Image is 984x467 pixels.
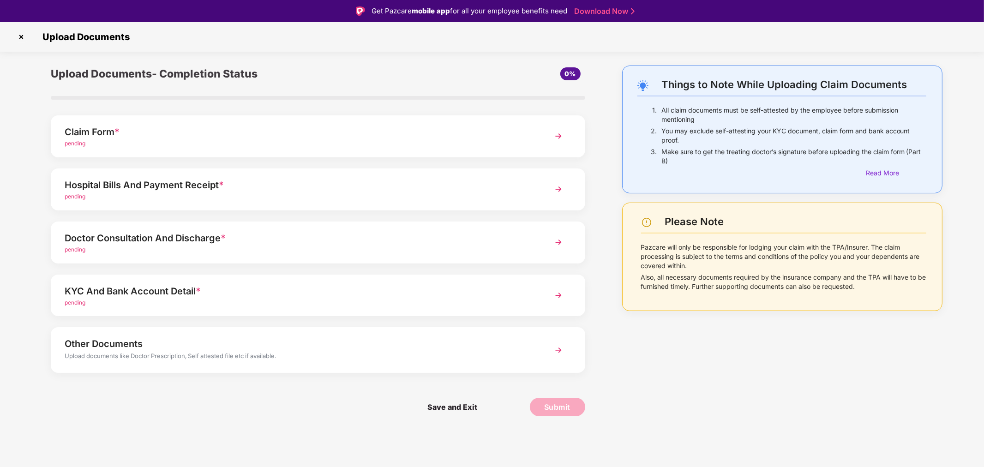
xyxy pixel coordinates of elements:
span: pending [65,246,85,253]
a: Download Now [574,6,632,16]
span: Upload Documents [33,31,134,42]
span: pending [65,140,85,147]
div: Read More [866,168,926,178]
img: svg+xml;base64,PHN2ZyB4bWxucz0iaHR0cDovL3d3dy53My5vcmcvMjAwMC9zdmciIHdpZHRoPSIyNC4wOTMiIGhlaWdodD... [637,80,648,91]
span: 0% [565,70,576,78]
div: Please Note [665,216,926,228]
img: Logo [356,6,365,16]
p: 1. [652,106,657,124]
span: Save and Exit [419,398,487,416]
p: Pazcare will only be responsible for lodging your claim with the TPA/Insurer. The claim processin... [641,243,927,270]
div: Things to Note While Uploading Claim Documents [661,78,926,90]
img: svg+xml;base64,PHN2ZyBpZD0iTmV4dCIgeG1sbnM9Imh0dHA6Ly93d3cudzMub3JnLzIwMDAvc3ZnIiB3aWR0aD0iMzYiIG... [550,128,567,144]
div: Doctor Consultation And Discharge [65,231,529,245]
div: Hospital Bills And Payment Receipt [65,178,529,192]
p: Also, all necessary documents required by the insurance company and the TPA will have to be furni... [641,273,927,291]
img: svg+xml;base64,PHN2ZyBpZD0iQ3Jvc3MtMzJ4MzIiIHhtbG5zPSJodHRwOi8vd3d3LnczLm9yZy8yMDAwL3N2ZyIgd2lkdG... [14,30,29,44]
img: Stroke [631,6,635,16]
div: Claim Form [65,125,529,139]
img: svg+xml;base64,PHN2ZyBpZD0iTmV4dCIgeG1sbnM9Imh0dHA6Ly93d3cudzMub3JnLzIwMDAvc3ZnIiB3aWR0aD0iMzYiIG... [550,234,567,251]
span: pending [65,193,85,200]
img: svg+xml;base64,PHN2ZyBpZD0iTmV4dCIgeG1sbnM9Imh0dHA6Ly93d3cudzMub3JnLzIwMDAvc3ZnIiB3aWR0aD0iMzYiIG... [550,181,567,198]
p: Make sure to get the treating doctor’s signature before uploading the claim form (Part B) [661,147,926,166]
div: Upload Documents- Completion Status [51,66,407,82]
div: KYC And Bank Account Detail [65,284,529,299]
p: 2. [651,126,657,145]
p: All claim documents must be self-attested by the employee before submission mentioning [661,106,926,124]
p: You may exclude self-attesting your KYC document, claim form and bank account proof. [661,126,926,145]
div: Other Documents [65,336,529,351]
button: Submit [530,398,585,416]
img: svg+xml;base64,PHN2ZyBpZD0iTmV4dCIgeG1sbnM9Imh0dHA6Ly93d3cudzMub3JnLzIwMDAvc3ZnIiB3aWR0aD0iMzYiIG... [550,342,567,359]
span: pending [65,299,85,306]
div: Get Pazcare for all your employee benefits need [372,6,567,17]
p: 3. [651,147,657,166]
img: svg+xml;base64,PHN2ZyBpZD0iV2FybmluZ18tXzI0eDI0IiBkYXRhLW5hbWU9Ildhcm5pbmcgLSAyNHgyNCIgeG1sbnM9Im... [641,217,652,228]
div: Upload documents like Doctor Prescription, Self attested file etc if available. [65,351,529,363]
img: svg+xml;base64,PHN2ZyBpZD0iTmV4dCIgeG1sbnM9Imh0dHA6Ly93d3cudzMub3JnLzIwMDAvc3ZnIiB3aWR0aD0iMzYiIG... [550,287,567,304]
strong: mobile app [412,6,450,15]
